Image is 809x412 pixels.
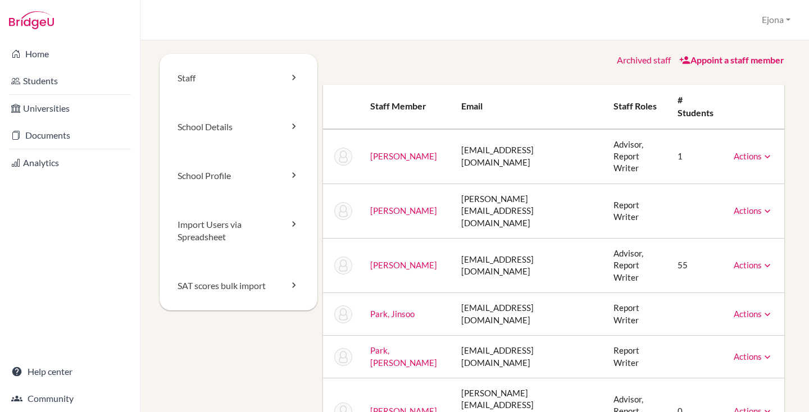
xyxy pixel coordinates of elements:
[605,129,669,184] td: Advisor, Report Writer
[160,262,317,310] a: SAT scores bulk import
[334,305,352,323] img: Jinsoo Park
[734,260,773,270] a: Actions
[370,151,437,161] a: [PERSON_NAME]
[605,293,669,336] td: Report Writer
[679,54,784,65] a: Appoint a staff member
[757,10,796,30] button: Ejona
[334,257,352,274] img: Colby Mikhail
[734,205,773,216] a: Actions
[2,387,138,410] a: Community
[2,124,138,147] a: Documents
[334,202,352,220] img: Timothy Keylada
[370,260,437,270] a: [PERSON_NAME]
[452,336,605,378] td: [EMAIL_ADDRESS][DOMAIN_NAME]
[2,70,138,92] a: Students
[361,85,452,129] th: Staff member
[669,129,725,184] td: 1
[160,200,317,262] a: Import Users via Spreadsheet
[452,293,605,336] td: [EMAIL_ADDRESS][DOMAIN_NAME]
[605,239,669,293] td: Advisor, Report Writer
[2,152,138,174] a: Analytics
[9,11,54,29] img: Bridge-U
[605,85,669,129] th: Staff roles
[452,184,605,238] td: [PERSON_NAME][EMAIL_ADDRESS][DOMAIN_NAME]
[734,151,773,161] a: Actions
[734,309,773,319] a: Actions
[334,348,352,366] img: Jin Soo Park
[669,85,725,129] th: # students
[2,43,138,65] a: Home
[452,239,605,293] td: [EMAIL_ADDRESS][DOMAIN_NAME]
[160,54,317,103] a: Staff
[605,336,669,378] td: Report Writer
[334,148,352,166] img: Faith Kenoyer
[160,103,317,152] a: School Details
[2,97,138,120] a: Universities
[160,152,317,200] a: School Profile
[2,360,138,383] a: Help center
[452,85,605,129] th: Email
[370,205,437,216] a: [PERSON_NAME]
[617,54,671,65] a: Archived staff
[605,184,669,238] td: Report Writer
[452,129,605,184] td: [EMAIL_ADDRESS][DOMAIN_NAME]
[370,309,415,319] a: Park, Jinsoo
[370,345,437,367] a: Park, [PERSON_NAME]
[669,239,725,293] td: 55
[734,351,773,361] a: Actions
